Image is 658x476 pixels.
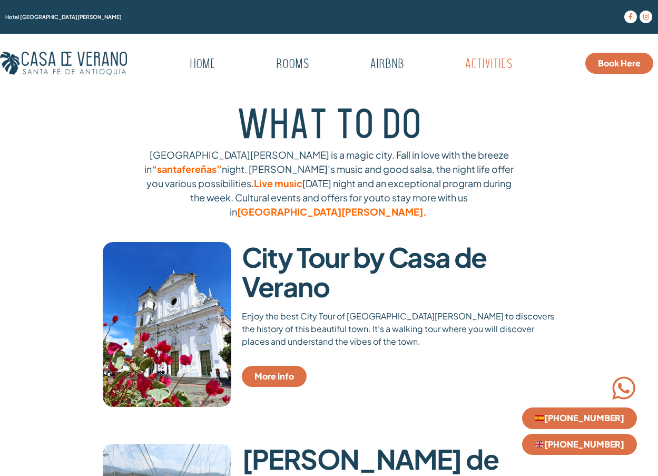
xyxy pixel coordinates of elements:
a: Home [163,53,242,77]
span: Book Here [598,59,641,67]
p: City Tour by Casa de Verano [242,242,556,301]
a: 🇬🇧[PHONE_NUMBER] [522,434,637,455]
img: 🇬🇧 [535,440,544,449]
span: [PHONE_NUMBER] [535,440,624,449]
a: More info [242,366,307,387]
h1: Hotel [GEOGRAPHIC_DATA][PERSON_NAME] [5,14,531,20]
a: Rooms [250,53,336,77]
p: Enjoy the best City Tour of [GEOGRAPHIC_DATA][PERSON_NAME] to discovers the history of this beaut... [242,310,556,348]
span: [PHONE_NUMBER] [535,414,624,422]
a: Activities [438,53,539,77]
h3: WHAT TO DO [97,109,561,148]
span: [GEOGRAPHIC_DATA][PERSON_NAME]. [237,206,428,218]
a: 🇪🇸[PHONE_NUMBER] [522,407,637,429]
span: Live music [254,177,302,189]
span: “santafereñas” [152,163,222,175]
a: Book Here [585,53,653,74]
img: 🇪🇸 [535,414,544,422]
p: [GEOGRAPHIC_DATA][PERSON_NAME] is a magic city. Fall in love with the breeze in night. [PERSON_NA... [140,148,519,219]
span: More info [254,372,294,381]
a: Airbnb [343,53,430,77]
